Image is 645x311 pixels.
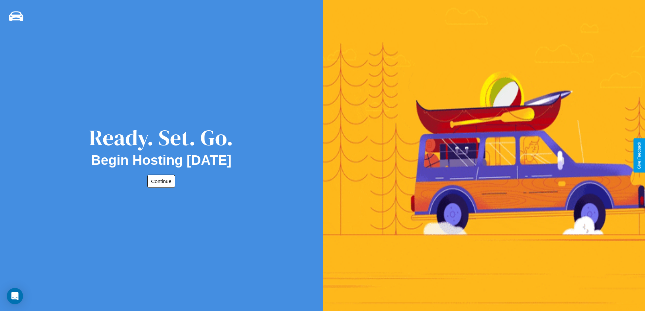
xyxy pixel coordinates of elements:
h2: Begin Hosting [DATE] [91,153,232,168]
div: Give Feedback [637,142,642,169]
button: Continue [147,175,175,188]
div: Open Intercom Messenger [7,288,23,304]
div: Ready. Set. Go. [89,123,233,153]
